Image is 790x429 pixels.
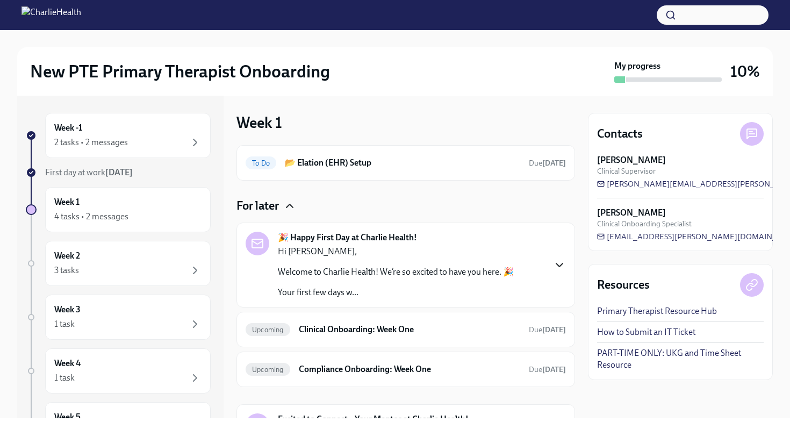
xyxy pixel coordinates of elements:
[278,232,417,244] strong: 🎉 Happy First Day at Charlie Health!
[236,113,282,132] h3: Week 1
[597,154,666,166] strong: [PERSON_NAME]
[597,126,643,142] h4: Contacts
[285,157,520,169] h6: 📂 Elation (EHR) Setup
[597,277,650,293] h4: Resources
[597,166,656,176] span: Clinical Supervisor
[246,366,290,374] span: Upcoming
[542,325,566,334] strong: [DATE]
[26,167,211,178] a: First day at work[DATE]
[26,187,211,232] a: Week 14 tasks • 2 messages
[246,321,566,338] a: UpcomingClinical Onboarding: Week OneDue[DATE]
[54,137,128,148] div: 2 tasks • 2 messages
[278,266,514,278] p: Welcome to Charlie Health! We’re so excited to have you here. 🎉
[597,347,764,371] a: PART-TIME ONLY: UKG and Time Sheet Resource
[21,6,81,24] img: CharlieHealth
[597,219,692,229] span: Clinical Onboarding Specialist
[529,364,566,375] span: October 18th, 2025 10:00
[54,318,75,330] div: 1 task
[236,198,279,214] h4: For later
[278,246,514,258] p: Hi [PERSON_NAME],
[299,363,520,375] h6: Compliance Onboarding: Week One
[105,167,133,177] strong: [DATE]
[246,361,566,378] a: UpcomingCompliance Onboarding: Week OneDue[DATE]
[45,167,133,177] span: First day at work
[246,159,276,167] span: To Do
[26,113,211,158] a: Week -12 tasks • 2 messages
[730,62,760,81] h3: 10%
[54,196,80,208] h6: Week 1
[529,158,566,168] span: October 17th, 2025 10:00
[26,241,211,286] a: Week 23 tasks
[54,264,79,276] div: 3 tasks
[54,411,81,423] h6: Week 5
[54,122,82,134] h6: Week -1
[278,413,469,425] strong: Excited to Connect – Your Mentor at Charlie Health!
[299,324,520,335] h6: Clinical Onboarding: Week One
[246,326,290,334] span: Upcoming
[26,295,211,340] a: Week 31 task
[26,348,211,394] a: Week 41 task
[54,358,81,369] h6: Week 4
[529,159,566,168] span: Due
[246,154,566,171] a: To Do📂 Elation (EHR) SetupDue[DATE]
[236,198,575,214] div: For later
[30,61,330,82] h2: New PTE Primary Therapist Onboarding
[54,304,81,316] h6: Week 3
[278,287,514,298] p: Your first few days w...
[614,60,660,72] strong: My progress
[54,211,128,223] div: 4 tasks • 2 messages
[597,326,695,338] a: How to Submit an IT Ticket
[542,159,566,168] strong: [DATE]
[529,325,566,334] span: Due
[54,372,75,384] div: 1 task
[542,365,566,374] strong: [DATE]
[529,325,566,335] span: October 18th, 2025 10:00
[529,365,566,374] span: Due
[54,250,80,262] h6: Week 2
[597,207,666,219] strong: [PERSON_NAME]
[597,305,717,317] a: Primary Therapist Resource Hub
